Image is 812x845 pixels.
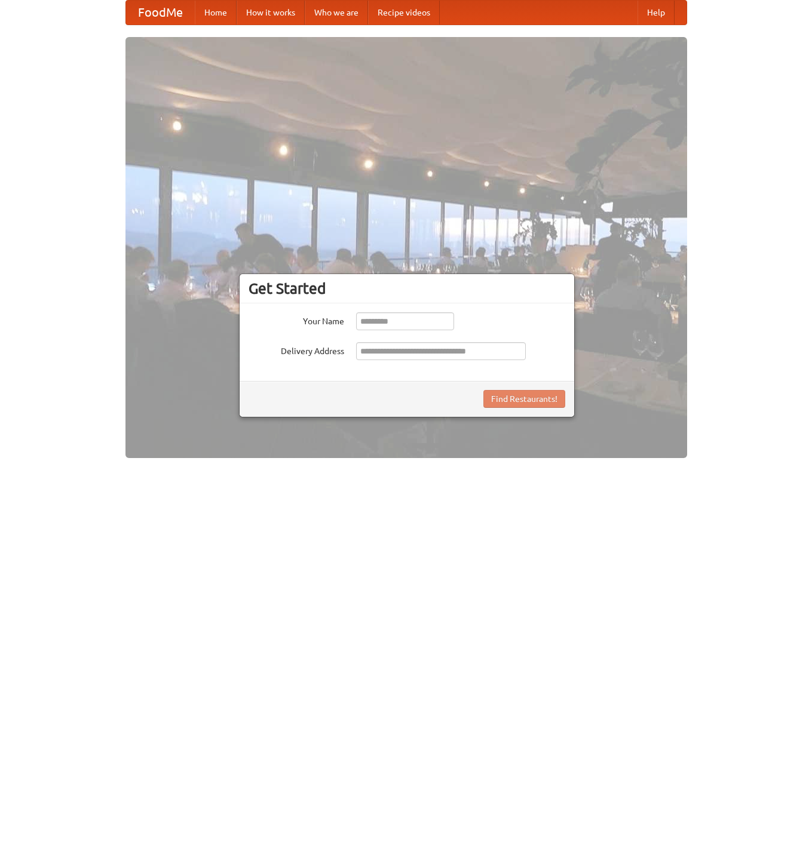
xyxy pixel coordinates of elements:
[483,390,565,408] button: Find Restaurants!
[368,1,440,24] a: Recipe videos
[305,1,368,24] a: Who we are
[638,1,675,24] a: Help
[249,312,344,327] label: Your Name
[249,342,344,357] label: Delivery Address
[249,279,565,297] h3: Get Started
[195,1,237,24] a: Home
[237,1,305,24] a: How it works
[126,1,195,24] a: FoodMe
